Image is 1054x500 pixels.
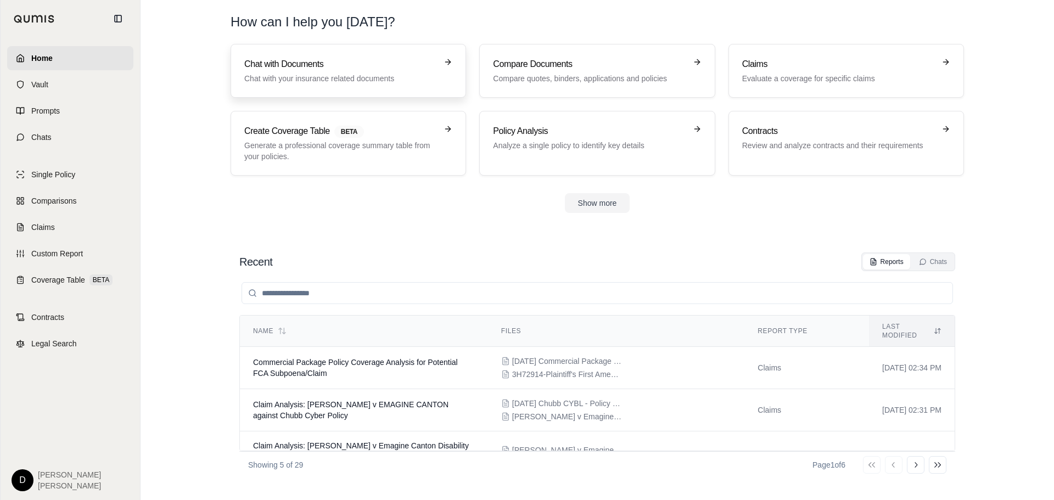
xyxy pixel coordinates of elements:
span: BETA [334,126,364,138]
th: Report Type [744,316,869,347]
span: Single Policy [31,169,75,180]
span: [PERSON_NAME] [38,480,101,491]
span: Comparisons [31,195,76,206]
a: Contracts [7,305,133,329]
div: Name [253,327,475,335]
td: Claims [744,431,869,482]
a: Chats [7,125,133,149]
td: [DATE] 02:34 PM [869,347,955,389]
a: Compare DocumentsCompare quotes, binders, applications and policies [479,44,715,98]
a: Home [7,46,133,70]
span: 2023.08.03 Commercial Package Policy - Agt - $16,852.pdf [512,356,622,367]
a: Claims [7,215,133,239]
span: BETA [89,274,113,285]
span: Foreman v Emagine Canton - served 9-26-25.pdf [512,411,622,422]
a: Coverage TableBETA [7,268,133,292]
a: Policy AnalysisAnalyze a single policy to identify key details [479,111,715,176]
td: [DATE] 02:21 PM [869,431,955,482]
span: Prompts [31,105,60,116]
a: Comparisons [7,189,133,213]
a: Chat with DocumentsChat with your insurance related documents [231,44,466,98]
h3: Claims [742,58,935,71]
img: Qumis Logo [14,15,55,23]
span: 04.01.2025 Chubb CYBL - Policy - EMAGINE.pdf [512,398,622,409]
span: Coverage Table [31,274,85,285]
span: Foreman v Emagine Canton - served 9-26-25.pdf [512,445,622,456]
div: Reports [870,257,904,266]
div: Chats [919,257,947,266]
p: Analyze a single policy to identify key details [493,140,686,151]
h3: Policy Analysis [493,125,686,138]
span: Commercial Package Policy Coverage Analysis for Potential FCA Subpoena/Claim [253,358,458,378]
a: Custom Report [7,241,133,266]
span: Home [31,53,53,64]
h3: Create Coverage Table [244,125,437,138]
a: Single Policy [7,162,133,187]
h3: Compare Documents [493,58,686,71]
span: 3H72914-Plaintiff's First Amended Comp.PDF [512,369,622,380]
a: Legal Search [7,332,133,356]
span: Chats [31,132,52,143]
p: Generate a professional coverage summary table from your policies. [244,140,437,162]
a: ClaimsEvaluate a coverage for specific claims [728,44,964,98]
a: Vault [7,72,133,97]
button: Show more [565,193,630,213]
span: [PERSON_NAME] [38,469,101,480]
span: Claims [31,222,55,233]
p: Compare quotes, binders, applications and policies [493,73,686,84]
th: Files [488,316,744,347]
h1: How can I help you [DATE]? [231,13,395,31]
h3: Chat with Documents [244,58,437,71]
span: Custom Report [31,248,83,259]
td: [DATE] 02:31 PM [869,389,955,431]
span: Vault [31,79,48,90]
div: Page 1 of 6 [812,459,845,470]
p: Showing 5 of 29 [248,459,303,470]
span: Claim Analysis: Josh Foreman v EMAGINE CANTON against Chubb Cyber Policy [253,400,448,420]
span: Contracts [31,312,64,323]
td: Claims [744,347,869,389]
span: Claim Analysis: Foreman v Emagine Canton Disability Discrimination Lawsuit and Emagine Holdings L... [253,441,469,472]
span: Legal Search [31,338,77,349]
p: Review and analyze contracts and their requirements [742,140,935,151]
p: Evaluate a coverage for specific claims [742,73,935,84]
p: Chat with your insurance related documents [244,73,437,84]
a: Create Coverage TableBETAGenerate a professional coverage summary table from your policies. [231,111,466,176]
button: Reports [863,254,910,269]
div: Last modified [882,322,941,340]
button: Collapse sidebar [109,10,127,27]
button: Chats [912,254,954,269]
h3: Contracts [742,125,935,138]
h2: Recent [239,254,272,269]
div: D [12,469,33,491]
a: Prompts [7,99,133,123]
a: ContractsReview and analyze contracts and their requirements [728,111,964,176]
td: Claims [744,389,869,431]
